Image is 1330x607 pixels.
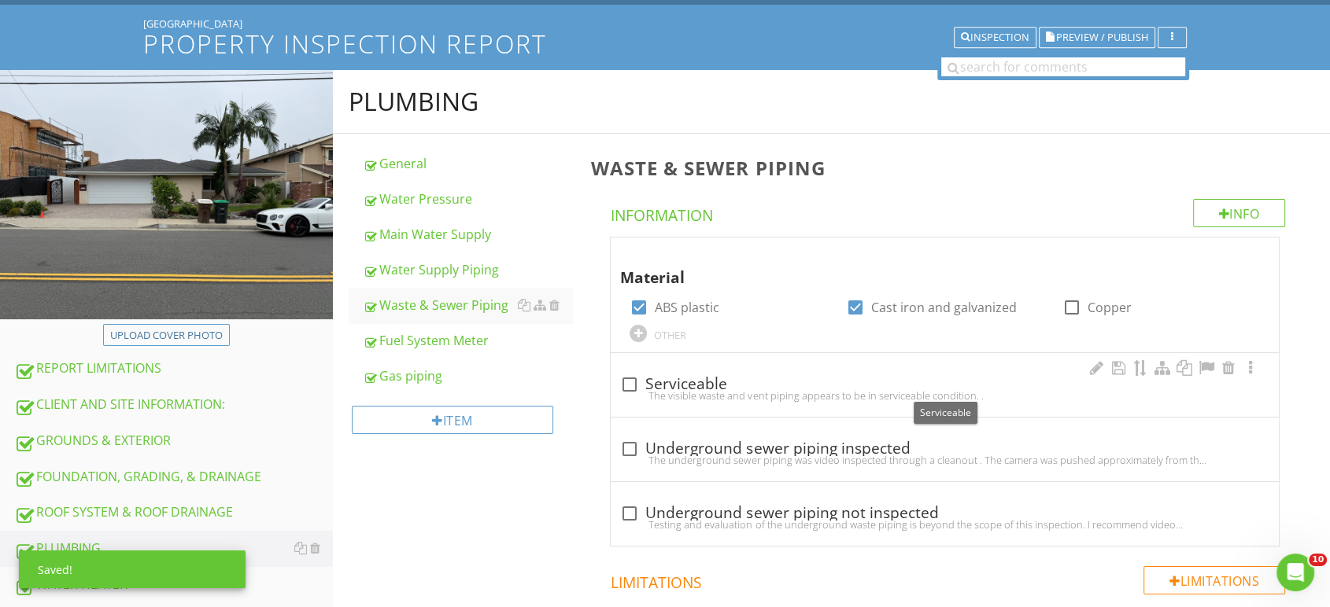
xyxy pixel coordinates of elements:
[941,57,1185,76] input: search for comments
[363,296,573,315] div: Waste & Sewer Piping
[954,29,1036,43] a: Inspection
[363,225,573,244] div: Main Water Supply
[363,189,573,208] div: Water Pressure
[14,395,333,415] div: CLIENT AND SITE INFORMATION:
[352,406,554,434] div: Item
[1039,27,1155,49] button: Preview / Publish
[1309,554,1327,566] span: 10
[1143,566,1285,594] div: Limitations
[954,27,1036,49] button: Inspection
[14,359,333,379] div: REPORT LIMITATIONS
[620,518,1269,531] div: Testing and evaluation of the underground waste piping is beyond the scope of this inspection. I ...
[14,431,333,451] div: GROUNDS & EXTERIOR
[143,30,1187,57] h1: PROPERTY INSPECTION REPORT
[14,539,333,559] div: PLUMBING
[1088,300,1132,315] label: Copper
[654,329,686,341] div: OTHER
[620,244,1236,289] div: Material
[611,199,1285,226] h4: Information
[363,260,573,279] div: Water Supply Piping
[620,454,1269,466] div: The underground sewer piping was video inspected through a cleanout . The camera was pushed appro...
[110,328,223,344] div: Upload cover photo
[611,566,1285,593] h4: Limitations
[363,366,573,385] div: Gas piping
[143,17,1187,30] div: [GEOGRAPHIC_DATA]
[14,467,333,487] div: FOUNDATION, GRADING, & DRAINAGE
[1276,554,1314,591] iframe: Intercom live chat
[591,157,1305,178] h3: Waste & Sewer Piping
[14,575,333,595] div: WATER HEATER
[1056,32,1148,42] span: Preview / Publish
[19,550,246,588] div: Saved!
[961,32,1029,43] div: Inspection
[349,86,478,117] div: PLUMBING
[620,389,1269,402] div: The visible waste and vent piping appears to be in serviceable condition. .
[655,300,719,315] label: ABS plastic
[103,324,230,346] button: Upload cover photo
[14,502,333,523] div: ROOF SYSTEM & ROOF DRAINAGE
[1193,199,1286,227] div: Info
[363,331,573,350] div: Fuel System Meter
[363,154,573,173] div: General
[1039,29,1155,43] a: Preview / Publish
[871,300,1017,315] label: Cast iron and galvanized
